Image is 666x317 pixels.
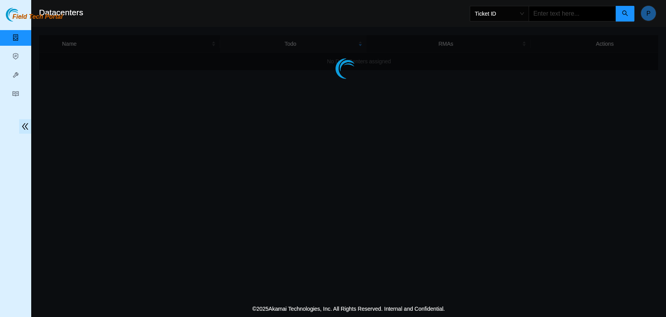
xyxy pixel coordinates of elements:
[475,8,524,20] span: Ticket ID
[646,9,651,18] span: P
[12,87,19,103] span: read
[6,14,62,24] a: Akamai TechnologiesField Tech Portal
[12,13,62,21] span: Field Tech Portal
[641,5,656,21] button: P
[616,6,634,21] button: search
[622,10,628,18] span: search
[19,119,31,134] span: double-left
[6,8,39,21] img: Akamai Technologies
[529,6,616,21] input: Enter text here...
[31,301,666,317] footer: © 2025 Akamai Technologies, Inc. All Rights Reserved. Internal and Confidential.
